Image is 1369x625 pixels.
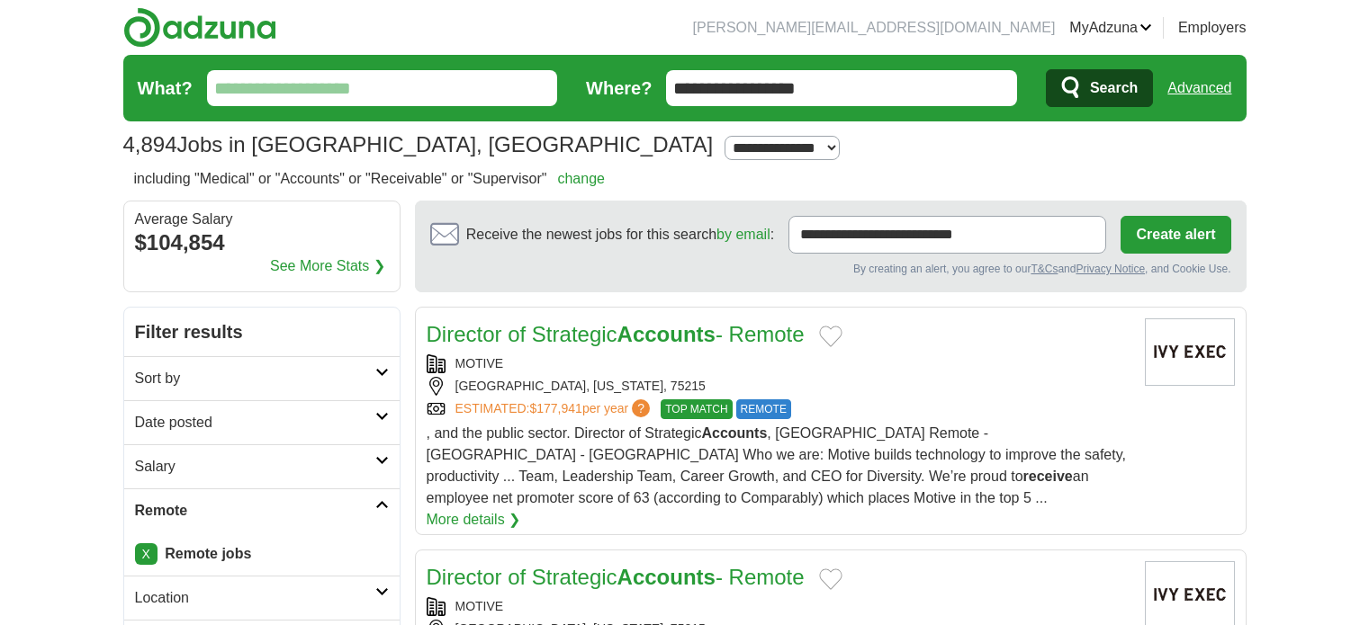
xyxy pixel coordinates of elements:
a: Location [124,576,400,620]
h2: Salary [135,456,375,478]
a: change [557,171,605,186]
div: Average Salary [135,212,389,227]
div: MOTIVE [427,597,1130,616]
a: by email [716,227,770,242]
a: Remote [124,488,400,532]
strong: receive [1023,469,1073,484]
a: More details ❯ [427,509,521,531]
a: Advanced [1167,70,1231,106]
button: Create alert [1121,216,1230,254]
h2: Location [135,587,375,609]
h2: Sort by [135,368,375,389]
span: Search [1090,70,1138,106]
span: REMOTE [736,399,791,419]
div: By creating an alert, you agree to our and , and Cookie Use. [430,261,1231,277]
a: See More Stats ❯ [270,255,385,277]
span: ? [632,399,650,417]
strong: Accounts [617,322,716,346]
a: T&Cs [1031,263,1058,275]
button: Add to favorite jobs [819,326,842,347]
h2: Filter results [124,308,400,356]
label: What? [138,75,193,102]
label: Where? [586,75,652,102]
a: Director of StrategicAccounts- Remote [427,322,805,346]
strong: Accounts [617,565,716,589]
img: Company logo [1145,318,1235,386]
h2: including "Medical" or "Accounts" or "Receivable" or "Supervisor" [134,168,605,190]
span: $177,941 [529,401,581,415]
span: TOP MATCH [661,399,732,419]
h2: Remote [135,500,375,522]
div: MOTIVE [427,354,1130,373]
li: [PERSON_NAME][EMAIL_ADDRESS][DOMAIN_NAME] [693,17,1056,39]
h1: Jobs in [GEOGRAPHIC_DATA], [GEOGRAPHIC_DATA] [123,132,714,156]
strong: Accounts [701,425,767,441]
a: X [135,543,158,565]
div: $104,854 [135,227,389,259]
a: Employers [1178,17,1247,39]
a: Privacy Notice [1076,263,1145,275]
a: MyAdzuna [1069,17,1152,39]
a: Sort by [124,356,400,400]
button: Search [1046,69,1153,107]
span: Receive the newest jobs for this search : [466,224,774,246]
div: [GEOGRAPHIC_DATA], [US_STATE], 75215 [427,377,1130,396]
a: Date posted [124,400,400,444]
span: , and the public sector. Director of Strategic , [GEOGRAPHIC_DATA] Remote - [GEOGRAPHIC_DATA] - [... [427,425,1126,505]
a: ESTIMATED:$177,941per year? [455,399,654,419]
button: Add to favorite jobs [819,568,842,590]
a: Salary [124,444,400,488]
strong: Remote jobs [165,546,251,561]
h2: Date posted [135,412,375,433]
img: Adzuna logo [123,7,276,48]
span: 4,894 [123,129,177,161]
a: Director of StrategicAccounts- Remote [427,565,805,589]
